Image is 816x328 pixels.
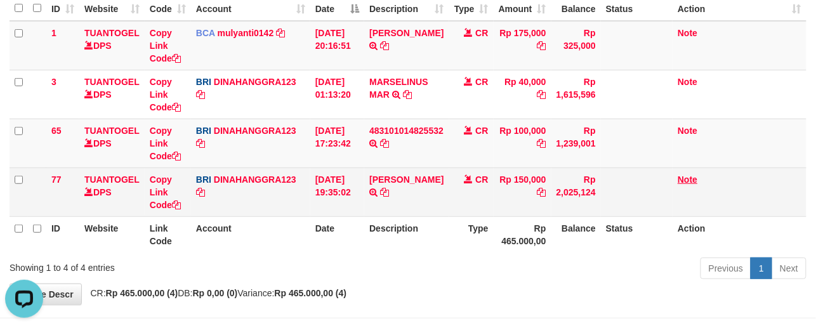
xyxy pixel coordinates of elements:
a: Copy JAJA JAHURI to clipboard [380,41,389,51]
span: BRI [196,174,211,185]
a: 483101014825532 [369,126,444,136]
a: Copy DINAHANGGRA123 to clipboard [196,89,205,100]
strong: Rp 465.000,00 (4) [275,288,347,298]
a: Copy Rp 40,000 to clipboard [537,89,546,100]
td: DPS [79,167,145,216]
th: Link Code [145,216,191,253]
a: Note [678,174,697,185]
a: Copy Link Code [150,126,181,161]
td: [DATE] 19:35:02 [310,167,364,216]
a: mulyanti0142 [218,28,274,38]
span: CR [476,126,489,136]
td: DPS [79,70,145,119]
th: Date [310,216,364,253]
th: Website [79,216,145,253]
span: BRI [196,77,211,87]
span: CR [476,77,489,87]
a: DINAHANGGRA123 [214,174,296,185]
td: Rp 40,000 [494,70,551,119]
span: CR [476,174,489,185]
span: 65 [51,126,62,136]
td: Rp 175,000 [494,21,551,70]
span: 3 [51,77,56,87]
td: Rp 100,000 [494,119,551,167]
td: [DATE] 20:16:51 [310,21,364,70]
button: Open LiveChat chat widget [5,5,43,43]
td: Rp 150,000 [494,167,551,216]
a: Next [772,258,806,279]
th: ID [46,216,79,253]
td: Rp 325,000 [551,21,601,70]
span: BRI [196,126,211,136]
a: TUANTOGEL [84,28,140,38]
a: DINAHANGGRA123 [214,77,296,87]
th: Balance [551,216,601,253]
a: DINAHANGGRA123 [214,126,296,136]
a: Copy MARSELINUS MAR to clipboard [403,89,412,100]
a: Copy Link Code [150,174,181,210]
a: TUANTOGEL [84,77,140,87]
a: TUANTOGEL [84,126,140,136]
a: Copy mulyanti0142 to clipboard [276,28,285,38]
th: Rp 465.000,00 [494,216,551,253]
a: Copy 483101014825532 to clipboard [380,138,389,148]
span: BCA [196,28,215,38]
a: Copy DINAHANGGRA123 to clipboard [196,187,205,197]
th: Type [449,216,494,253]
td: DPS [79,21,145,70]
span: 77 [51,174,62,185]
a: Copy DINAHANGGRA123 to clipboard [196,138,205,148]
td: DPS [79,119,145,167]
span: CR [476,28,489,38]
strong: Rp 465.000,00 (4) [106,288,178,298]
td: [DATE] 01:13:20 [310,70,364,119]
td: Rp 1,239,001 [551,119,601,167]
th: Description [364,216,449,253]
th: Action [673,216,806,253]
span: CR: DB: Variance: [84,288,347,298]
a: Copy Rp 100,000 to clipboard [537,138,546,148]
th: Status [601,216,673,253]
td: Rp 1,615,596 [551,70,601,119]
a: Previous [701,258,751,279]
a: Copy Rp 150,000 to clipboard [537,187,546,197]
td: Rp 2,025,124 [551,167,601,216]
div: Showing 1 to 4 of 4 entries [10,256,331,274]
a: MARSELINUS MAR [369,77,428,100]
th: Account [191,216,310,253]
a: Copy Link Code [150,28,181,63]
span: 1 [51,28,56,38]
a: TUANTOGEL [84,174,140,185]
a: 1 [751,258,772,279]
a: Copy Rp 175,000 to clipboard [537,41,546,51]
a: Copy Link Code [150,77,181,112]
a: Note [678,126,697,136]
a: [PERSON_NAME] [369,28,444,38]
strong: Rp 0,00 (0) [193,288,238,298]
a: Copy NURHANISAH SAN to clipboard [380,187,389,197]
a: Note [678,28,697,38]
a: Note [678,77,697,87]
a: [PERSON_NAME] [369,174,444,185]
td: [DATE] 17:23:42 [310,119,364,167]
